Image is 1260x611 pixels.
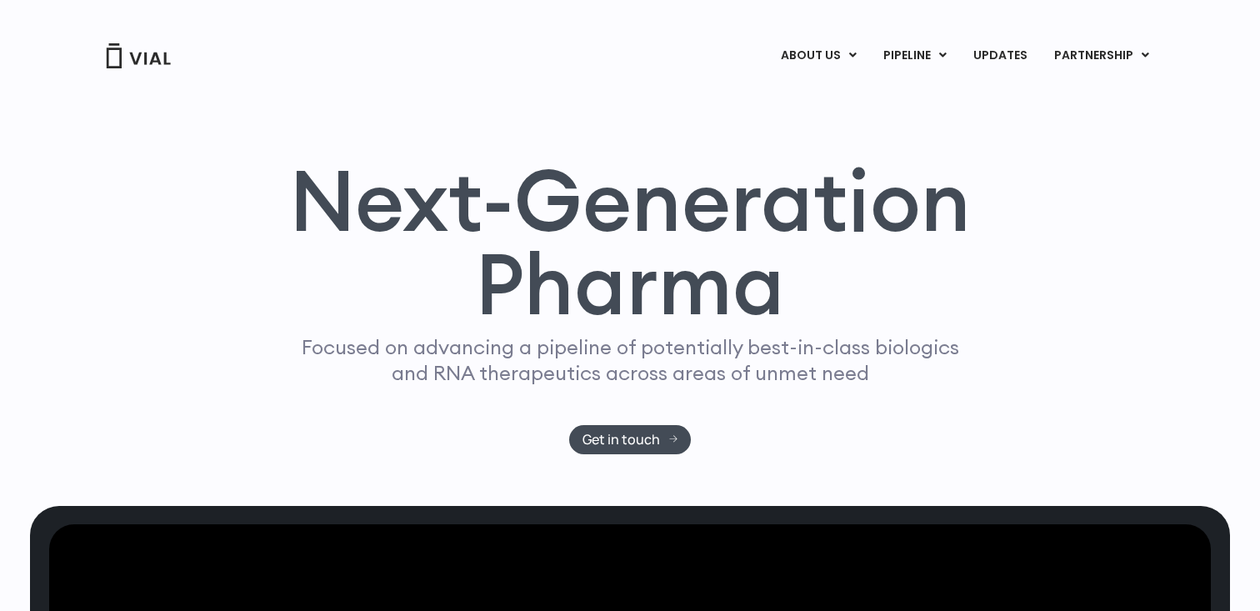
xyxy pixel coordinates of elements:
[960,42,1040,70] a: UPDATES
[767,42,869,70] a: ABOUT USMenu Toggle
[105,43,172,68] img: Vial Logo
[569,425,692,454] a: Get in touch
[582,433,660,446] span: Get in touch
[870,42,959,70] a: PIPELINEMenu Toggle
[294,334,966,386] p: Focused on advancing a pipeline of potentially best-in-class biologics and RNA therapeutics acros...
[269,158,991,327] h1: Next-Generation Pharma
[1041,42,1162,70] a: PARTNERSHIPMenu Toggle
